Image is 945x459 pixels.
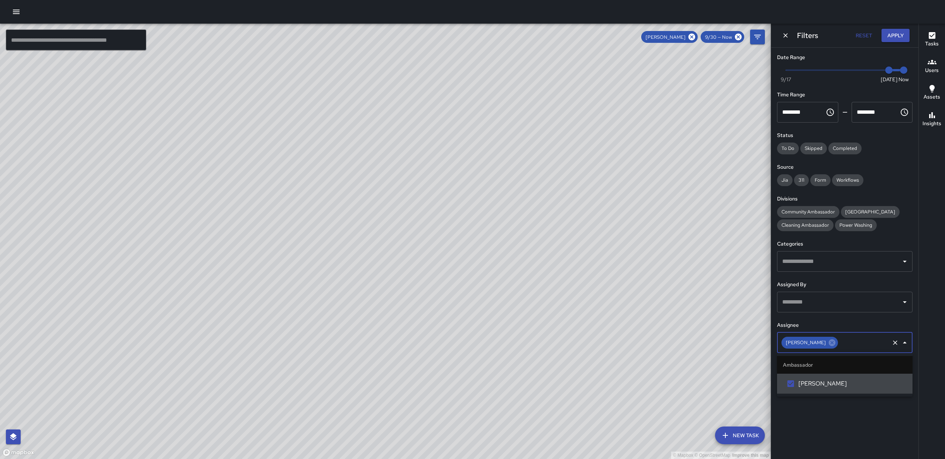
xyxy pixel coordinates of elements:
div: Cleaning Ambassador [777,219,834,231]
button: Clear [890,338,900,348]
li: Ambassador [777,356,913,374]
h6: Assets [924,93,940,101]
span: Power Washing [835,222,877,228]
button: Tasks [919,27,945,53]
h6: Assigned By [777,281,913,289]
button: Assets [919,80,945,106]
div: To Do [777,143,799,154]
button: Reset [852,29,876,42]
div: Workflows [832,174,863,186]
button: New Task [715,427,765,444]
button: Dismiss [780,30,791,41]
button: Users [919,53,945,80]
h6: Tasks [925,40,939,48]
button: Choose time, selected time is 11:59 PM [897,105,912,120]
span: Workflows [832,177,863,183]
div: Completed [828,143,862,154]
h6: Divisions [777,195,913,203]
button: Filters [750,30,765,44]
div: [GEOGRAPHIC_DATA] [841,206,900,218]
div: Power Washing [835,219,877,231]
h6: Time Range [777,91,913,99]
h6: Status [777,131,913,140]
div: Community Ambassador [777,206,839,218]
div: Skipped [800,143,827,154]
span: 9/30 — Now [701,34,736,40]
h6: Categories [777,240,913,248]
h6: Date Range [777,54,913,62]
span: [PERSON_NAME] [798,379,907,388]
span: Form [810,177,831,183]
button: Open [900,297,910,307]
h6: Insights [922,120,941,128]
div: [PERSON_NAME] [781,337,838,349]
button: Open [900,256,910,267]
span: Cleaning Ambassador [777,222,834,228]
span: Skipped [800,145,827,151]
button: Choose time, selected time is 12:00 AM [823,105,838,120]
span: Jia [777,177,793,183]
h6: Filters [797,30,818,41]
div: Jia [777,174,793,186]
button: Close [900,338,910,348]
span: [GEOGRAPHIC_DATA] [841,209,900,215]
h6: Assignee [777,321,913,329]
span: [DATE] [881,76,897,83]
span: To Do [777,145,799,151]
div: 311 [794,174,809,186]
span: Community Ambassador [777,209,839,215]
button: Apply [882,29,910,42]
button: Insights [919,106,945,133]
span: 311 [794,177,809,183]
div: [PERSON_NAME] [641,31,698,43]
h6: Source [777,163,913,171]
div: Form [810,174,831,186]
span: 9/17 [781,76,791,83]
span: [PERSON_NAME] [641,34,690,40]
h6: Users [925,66,939,75]
span: Now [898,76,909,83]
span: Completed [828,145,862,151]
div: 9/30 — Now [701,31,744,43]
span: [PERSON_NAME] [781,338,830,347]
